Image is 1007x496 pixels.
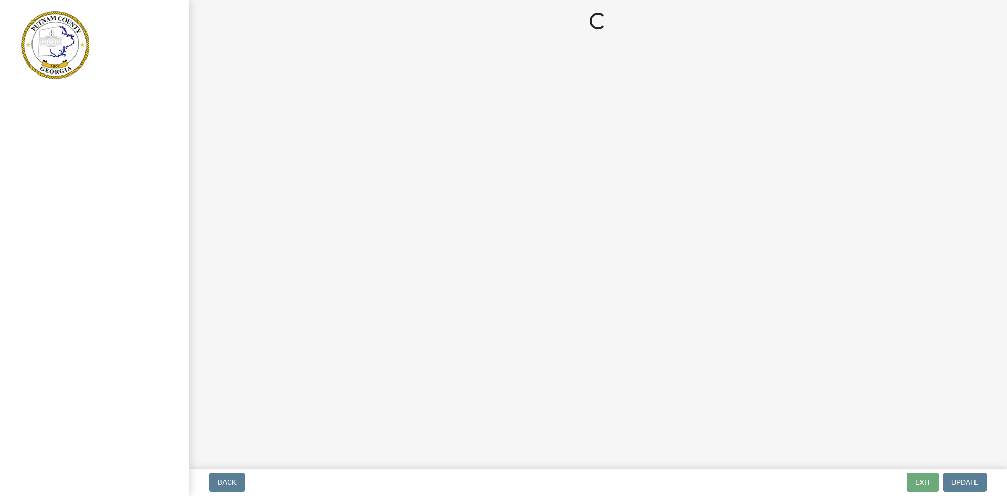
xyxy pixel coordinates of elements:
[943,473,987,492] button: Update
[21,11,89,79] img: Putnam County, Georgia
[209,473,245,492] button: Back
[218,478,237,487] span: Back
[907,473,939,492] button: Exit
[951,478,978,487] span: Update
